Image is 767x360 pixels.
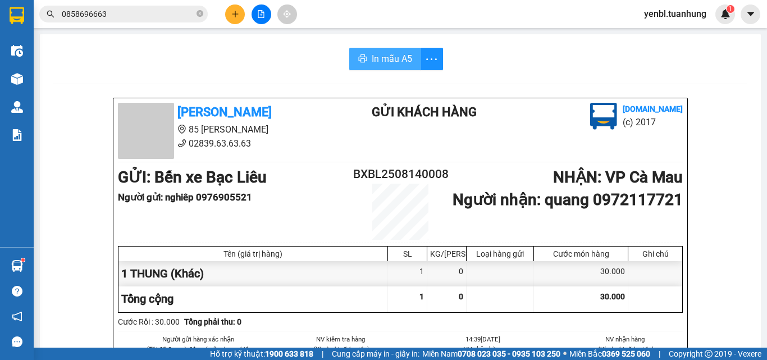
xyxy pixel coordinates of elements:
strong: 0708 023 035 - 0935 103 250 [458,349,560,358]
span: file-add [257,10,265,18]
div: Loại hàng gửi [469,249,531,258]
strong: 0369 525 060 [602,349,650,358]
span: 1 [728,5,732,13]
span: yenbl.tuanhung [635,7,715,21]
span: Miền Nam [422,348,560,360]
div: 1 [388,261,427,286]
span: search [47,10,54,18]
img: logo.jpg [590,103,617,130]
span: 1 [419,292,424,301]
li: NV nhận hàng [568,334,683,344]
strong: 1900 633 818 [265,349,313,358]
b: GỬI : Bến xe Bạc Liêu [5,70,154,89]
input: Tìm tên, số ĐT hoặc mã đơn [62,8,194,20]
b: Tổng phải thu: 0 [184,317,241,326]
button: more [421,48,443,70]
span: copyright [705,350,713,358]
span: close-circle [197,9,203,20]
li: (c) 2017 [623,115,683,129]
span: close-circle [197,10,203,17]
b: [DOMAIN_NAME] [623,104,683,113]
li: 02839.63.63.63 [118,136,327,151]
span: question-circle [12,286,22,297]
li: 85 [PERSON_NAME] [5,25,214,39]
b: Người gửi : nghiêp 0976905521 [118,192,252,203]
div: Ghi chú [631,249,679,258]
span: 0 [459,292,463,301]
span: environment [177,125,186,134]
li: NV nhận hàng [425,344,541,354]
img: icon-new-feature [720,9,731,19]
span: Tổng cộng [121,292,174,306]
div: 30.000 [534,261,628,286]
span: Cung cấp máy in - giấy in: [332,348,419,360]
sup: 1 [21,258,25,262]
span: Miền Bắc [569,348,650,360]
span: phone [177,139,186,148]
span: 30.000 [600,292,625,301]
div: 0 [427,261,467,286]
sup: 1 [727,5,734,13]
span: environment [65,27,74,36]
div: Tên (giá trị hàng) [121,249,385,258]
span: more [421,52,442,66]
div: Cước món hàng [537,249,625,258]
img: warehouse-icon [11,45,23,57]
div: Cước Rồi : 30.000 [118,316,180,328]
b: GỬI : Bến xe Bạc Liêu [118,168,267,186]
b: Người nhận : quang 0972117721 [453,190,683,209]
button: printerIn mẫu A5 [349,48,421,70]
span: message [12,336,22,347]
li: Người gửi hàng xác nhận [140,334,256,344]
i: (Kí và ghi rõ họ tên) [597,345,653,353]
span: printer [358,54,367,65]
span: Hỗ trợ kỹ thuật: [210,348,313,360]
img: solution-icon [11,129,23,141]
li: 14:39[DATE] [425,334,541,344]
button: aim [277,4,297,24]
div: KG/[PERSON_NAME] [430,249,463,258]
div: SL [391,249,424,258]
span: caret-down [746,9,756,19]
i: (Kí và ghi rõ họ tên) [312,345,368,353]
button: plus [225,4,245,24]
span: | [322,348,323,360]
li: 85 [PERSON_NAME] [118,122,327,136]
h2: BXBL2508140008 [353,165,448,184]
span: ⚪️ [563,352,567,356]
img: logo-vxr [10,7,24,24]
b: [PERSON_NAME] [177,105,272,119]
img: warehouse-icon [11,260,23,272]
img: warehouse-icon [11,73,23,85]
span: In mẫu A5 [372,52,412,66]
span: phone [65,41,74,50]
b: Gửi khách hàng [372,105,477,119]
b: [PERSON_NAME] [65,7,159,21]
b: NHẬN : VP Cà Mau [553,168,683,186]
span: aim [283,10,291,18]
li: NV kiểm tra hàng [283,334,399,344]
button: caret-down [741,4,760,24]
span: | [659,348,660,360]
div: 1 THUNG (Khác) [118,261,388,286]
li: 02839.63.63.63 [5,39,214,53]
span: notification [12,311,22,322]
button: file-add [252,4,271,24]
img: warehouse-icon [11,101,23,113]
span: plus [231,10,239,18]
